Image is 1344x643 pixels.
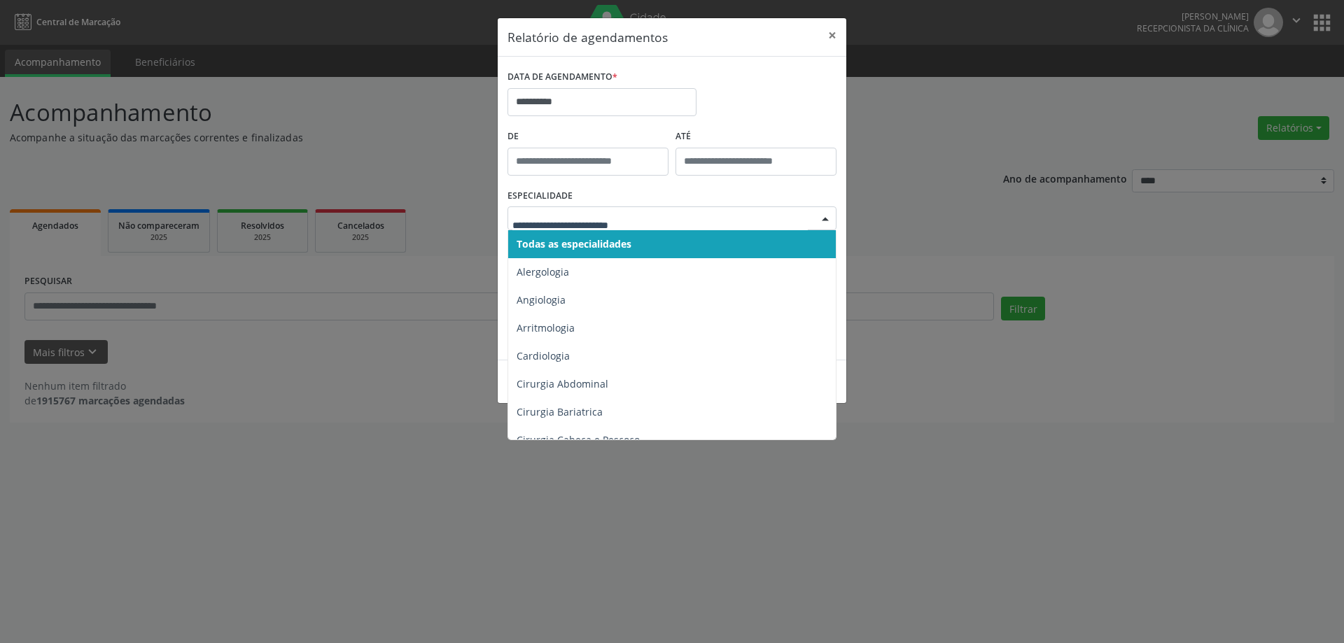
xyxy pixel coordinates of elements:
span: Cardiologia [517,349,570,362]
span: Cirurgia Abdominal [517,377,608,390]
h5: Relatório de agendamentos [507,28,668,46]
span: Arritmologia [517,321,575,334]
span: Angiologia [517,293,566,306]
button: Close [818,18,846,52]
span: Alergologia [517,265,569,278]
span: Cirurgia Cabeça e Pescoço [517,433,640,446]
span: Cirurgia Bariatrica [517,405,603,418]
label: DATA DE AGENDAMENTO [507,66,617,88]
label: ESPECIALIDADE [507,185,573,207]
label: De [507,126,668,148]
label: ATÉ [675,126,836,148]
span: Todas as especialidades [517,237,631,250]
